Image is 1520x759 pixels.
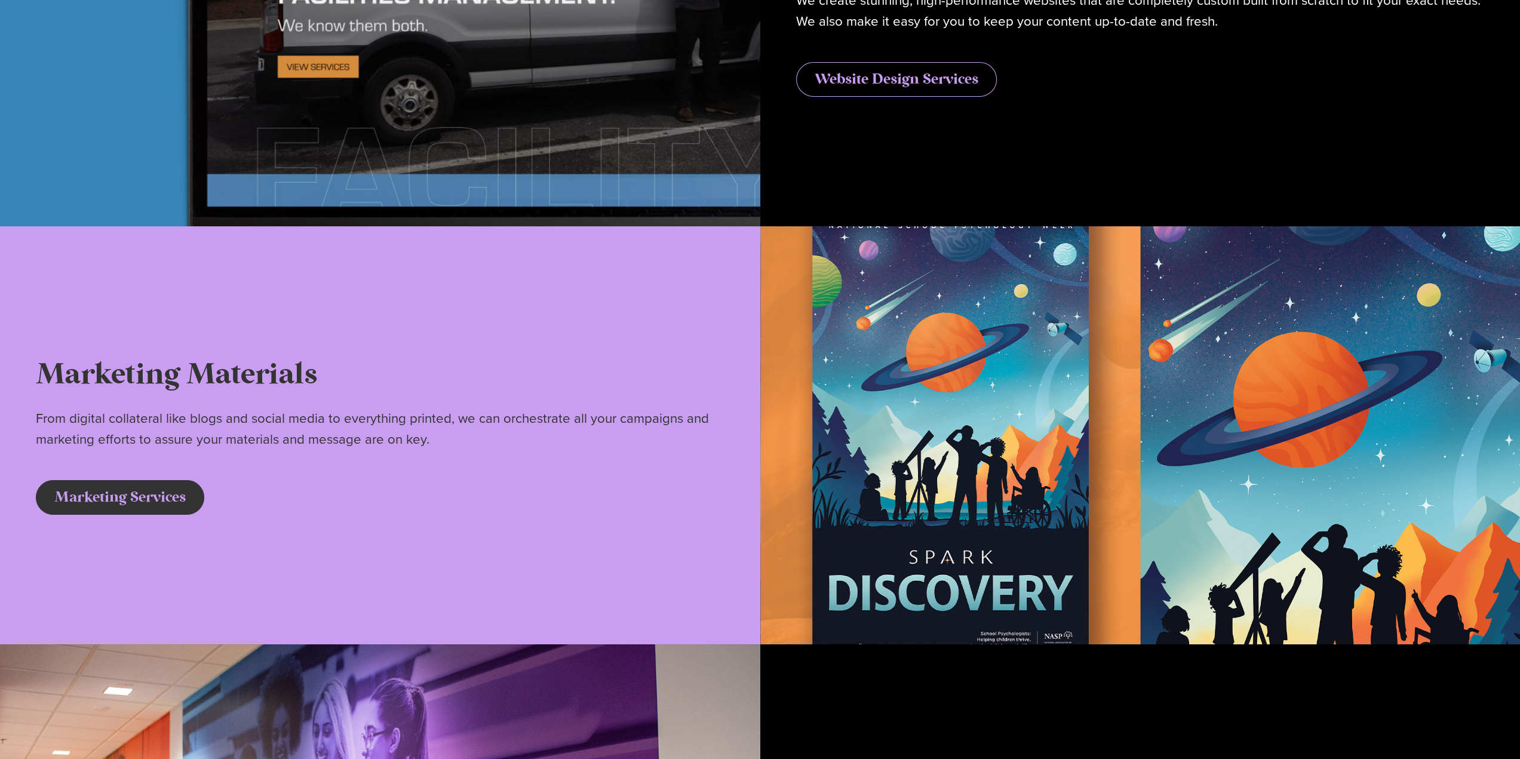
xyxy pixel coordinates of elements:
a: Website Design Services [796,62,997,97]
a: Marketing Services [36,480,204,515]
span: Website Design Services [815,72,978,87]
p: From digital collateral like blogs and social media to everything printed, we can orchestrate all... [36,408,724,451]
span: Marketing Services [54,490,186,505]
h2: Marketing Materials [36,355,724,395]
